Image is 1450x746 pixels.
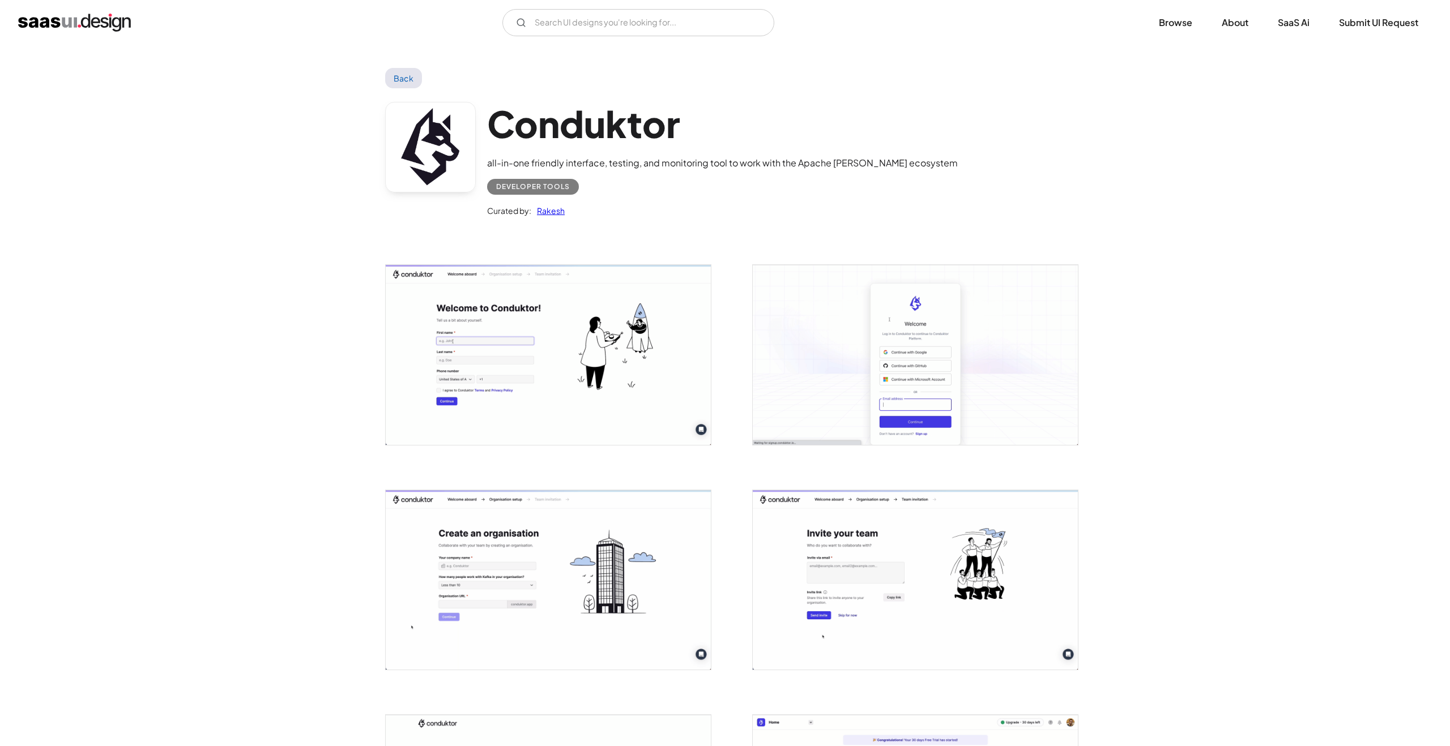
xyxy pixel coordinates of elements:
a: Rakesh [531,204,565,217]
form: Email Form [502,9,774,36]
div: all-in-one friendly interface, testing, and monitoring tool to work with the Apache [PERSON_NAME]... [487,156,958,170]
a: About [1208,10,1262,35]
div: Curated by: [487,204,531,217]
a: open lightbox [386,265,711,444]
a: SaaS Ai [1264,10,1323,35]
input: Search UI designs you're looking for... [502,9,774,36]
a: open lightbox [386,490,711,670]
div: Developer tools [496,180,570,194]
img: 6427e1576251934f1b3c862c_Conduktor%20-%20Welcome.png [386,265,711,444]
h1: Conduktor [487,102,958,145]
img: 6427e15726a472cc16a106a2_Conduktor%20-%20Invite%20Team.png [753,490,1078,670]
a: home [18,14,131,32]
img: 6427e1560480caa584c06c8a_Conduktor%20-%20Sign%20In.png [753,265,1078,444]
a: open lightbox [753,490,1078,670]
img: 6427e1565c4c4ca1583d0174_Conduktor%20-%20Setup%20Organization.png [386,490,711,670]
a: Browse [1145,10,1206,35]
a: Back [385,68,422,88]
a: Submit UI Request [1325,10,1432,35]
a: open lightbox [753,265,1078,444]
